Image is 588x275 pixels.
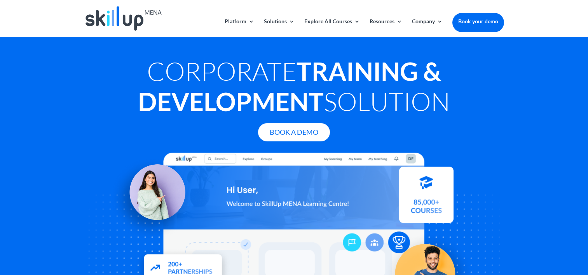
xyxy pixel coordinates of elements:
[549,238,588,275] iframe: Chat Widget
[109,155,193,239] img: Learning Management Solution - SkillUp
[412,19,443,37] a: Company
[138,56,441,117] strong: Training & Development
[304,19,360,37] a: Explore All Courses
[264,19,295,37] a: Solutions
[258,123,330,141] a: Book A Demo
[452,13,504,30] a: Book your demo
[225,19,254,37] a: Platform
[399,170,454,226] img: Courses library - SkillUp MENA
[370,19,402,37] a: Resources
[84,56,504,120] h1: Corporate Solution
[85,6,162,31] img: Skillup Mena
